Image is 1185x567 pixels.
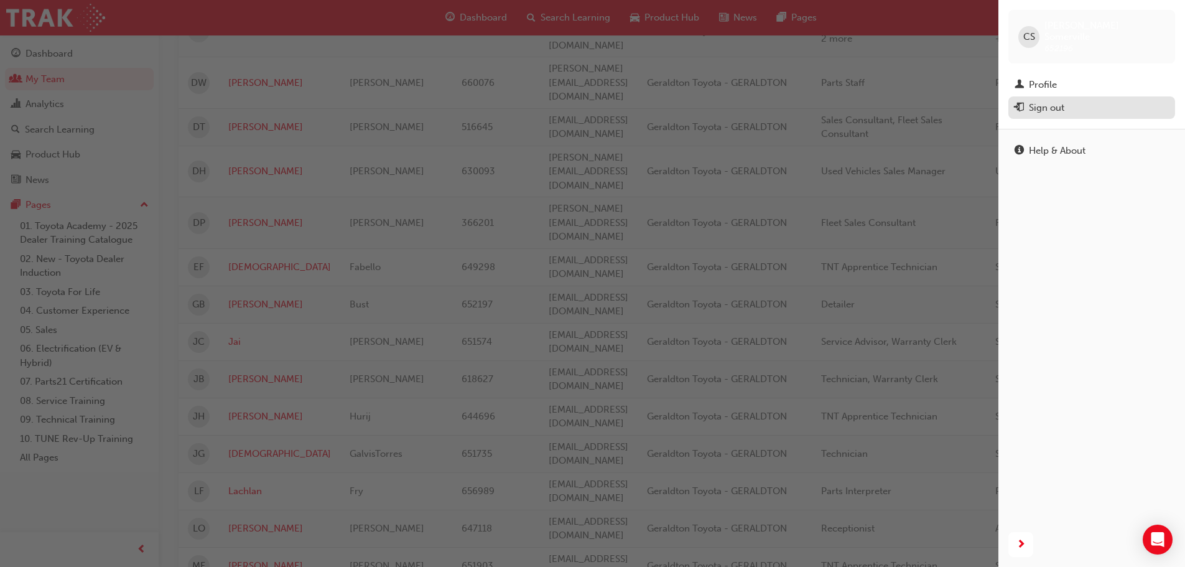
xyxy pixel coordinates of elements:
[1023,30,1035,44] span: CS
[1015,146,1024,157] span: info-icon
[1015,80,1024,91] span: man-icon
[1044,43,1073,54] span: 652196
[1008,73,1175,96] a: Profile
[1143,525,1173,555] div: Open Intercom Messenger
[1008,96,1175,119] button: Sign out
[1015,103,1024,114] span: exit-icon
[1029,144,1085,158] div: Help & About
[1044,20,1165,42] span: [PERSON_NAME] Somerville
[1029,101,1064,115] div: Sign out
[1016,537,1026,553] span: next-icon
[1008,139,1175,162] a: Help & About
[1029,78,1057,92] div: Profile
